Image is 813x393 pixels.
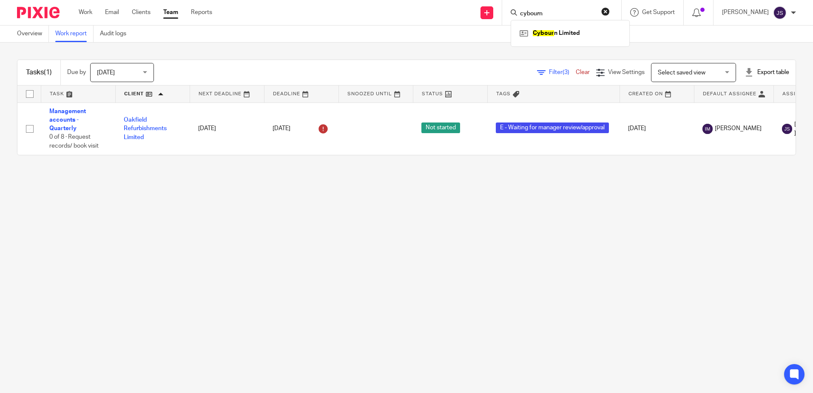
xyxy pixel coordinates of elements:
span: E - Waiting for manager review/approval [496,122,609,133]
img: svg%3E [773,6,787,20]
a: Clear [576,69,590,75]
span: View Settings [608,69,645,75]
img: Pixie [17,7,60,18]
div: Export table [745,68,789,77]
a: Management accounts - Quarterly [49,108,86,132]
img: svg%3E [782,124,792,134]
input: Search [519,10,596,18]
span: Get Support [642,9,675,15]
a: Overview [17,26,49,42]
span: (1) [44,69,52,76]
a: Clients [132,8,151,17]
td: [DATE] [620,103,694,155]
span: Filter [549,69,576,75]
p: Due by [67,68,86,77]
span: Select saved view [658,70,705,76]
a: Audit logs [100,26,133,42]
img: svg%3E [702,124,713,134]
span: Tags [496,91,511,96]
a: Work report [55,26,94,42]
span: Not started [421,122,460,133]
td: [DATE] [190,103,264,155]
button: Clear [601,7,610,16]
a: Work [79,8,92,17]
span: 0 of 8 · Request records/ book visit [49,134,99,149]
span: [DATE] [97,70,115,76]
div: [DATE] [273,122,330,136]
h1: Tasks [26,68,52,77]
span: (3) [563,69,569,75]
span: [PERSON_NAME] [715,124,762,133]
a: Oakfield Refurbishments Limited [124,117,167,140]
p: [PERSON_NAME] [722,8,769,17]
a: Email [105,8,119,17]
a: Team [163,8,178,17]
a: Reports [191,8,212,17]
